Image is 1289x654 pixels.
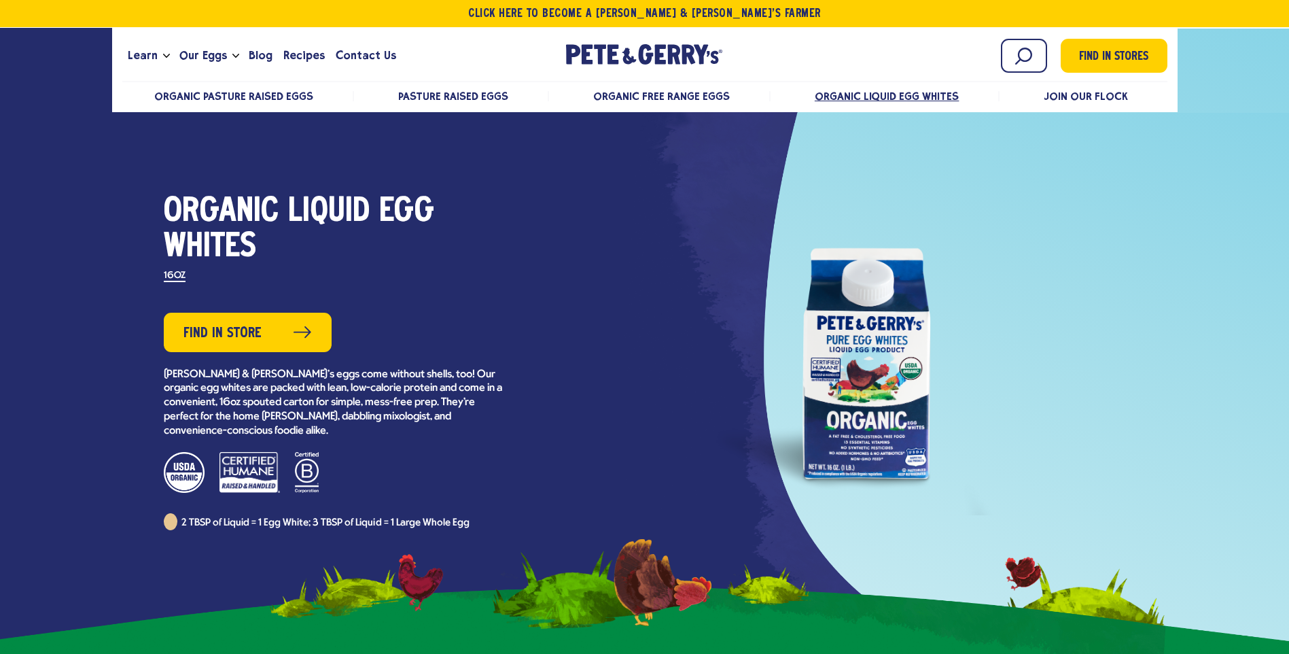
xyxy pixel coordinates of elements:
a: Find in Stores [1061,39,1167,73]
a: Join Our Flock [1044,90,1128,103]
a: Organic Liquid Egg Whites [815,90,959,103]
a: Pasture Raised Eggs [398,90,508,103]
span: Find in Store [183,323,262,344]
span: Find in Stores [1079,48,1148,67]
input: Search [1001,39,1047,73]
nav: desktop product menu [122,81,1167,110]
h1: Organic Liquid Egg Whites [164,194,504,265]
a: Organic Pasture Raised Eggs [154,90,314,103]
a: Contact Us [330,37,402,74]
a: Recipes [278,37,330,74]
button: Open the dropdown menu for Our Eggs [232,54,239,58]
a: Blog [243,37,278,74]
p: [PERSON_NAME] & [PERSON_NAME]’s eggs come without shells, too! Our organic egg whites are packed ... [164,368,504,438]
span: 2 TBSP of Liquid = 1 Egg White; 3 TBSP of Liquid = 1 Large Whole Egg [181,518,470,528]
span: Blog [249,47,272,64]
label: 16OZ [164,271,186,282]
span: Our Eggs [179,47,227,64]
span: Learn [128,47,158,64]
span: Recipes [283,47,325,64]
span: Contact Us [336,47,396,64]
button: Open the dropdown menu for Learn [163,54,170,58]
a: Organic Free Range Eggs [593,90,730,103]
a: Our Eggs [174,37,232,74]
a: Find in Store [164,313,332,352]
a: Learn [122,37,163,74]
